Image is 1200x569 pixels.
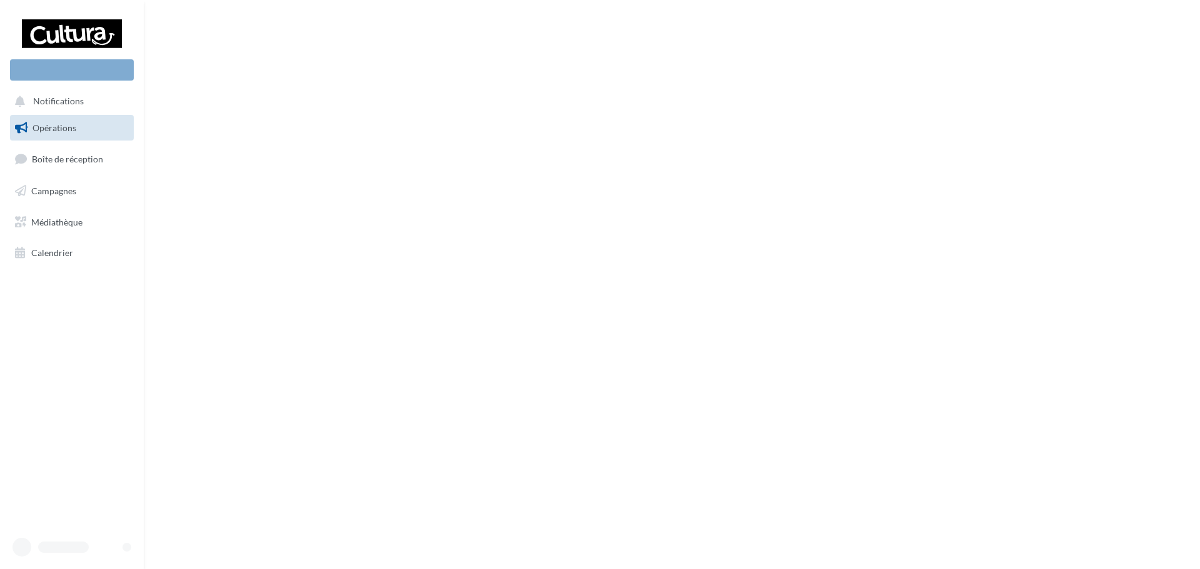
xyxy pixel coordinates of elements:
a: Campagnes [7,178,136,204]
span: Calendrier [31,247,73,258]
span: Médiathèque [31,216,82,227]
a: Médiathèque [7,209,136,235]
a: Opérations [7,115,136,141]
a: Calendrier [7,240,136,266]
span: Notifications [33,96,84,107]
span: Boîte de réception [32,154,103,164]
div: Nouvelle campagne [10,59,134,81]
span: Opérations [32,122,76,133]
a: Boîte de réception [7,146,136,172]
span: Campagnes [31,186,76,196]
